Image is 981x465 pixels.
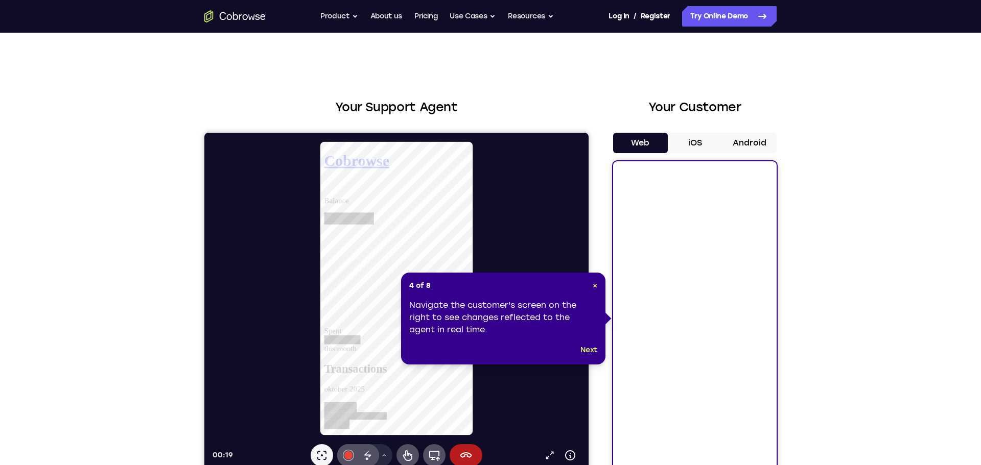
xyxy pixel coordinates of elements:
[722,133,777,153] button: Android
[320,6,358,27] button: Product
[219,311,241,334] button: Volledig apparaat
[450,6,496,27] button: Use Cases
[580,344,597,356] button: Next
[613,98,777,116] h2: Your Customer
[409,281,431,291] span: 4 of 8
[641,6,670,27] a: Register
[335,312,356,333] a: Popout
[414,6,438,27] a: Pricing
[172,311,188,334] button: Tekengereedschapmenu
[152,311,175,334] button: Verdwijnende inkt
[668,133,722,153] button: iOS
[192,311,215,334] button: Bediening op afstand
[106,311,129,334] button: Laserpointer
[370,6,402,27] a: About us
[204,10,266,22] a: Go to the home page
[508,6,554,27] button: Resources
[204,98,589,116] h2: Your Support Agent
[609,6,629,27] a: Log In
[682,6,777,27] a: Try Online Demo
[634,10,637,22] span: /
[593,281,597,290] span: ×
[356,312,376,333] button: Apparaatinformatie
[245,311,278,334] button: Einde sessie
[613,133,668,153] button: Web
[409,299,597,336] div: Navigate the customer's screen on the right to see changes reflected to the agent in real time.
[133,311,155,334] button: Kleur van aantekeningen
[593,281,597,291] button: Close Tour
